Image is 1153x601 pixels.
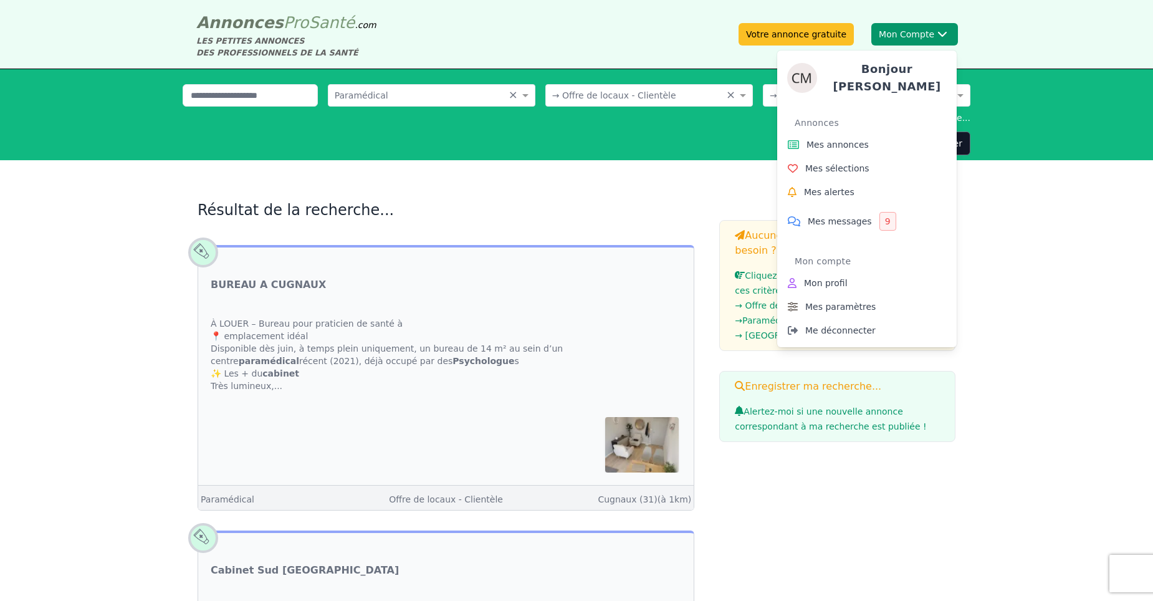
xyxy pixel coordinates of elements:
[735,328,940,343] li: → [GEOGRAPHIC_DATA], [GEOGRAPHIC_DATA]
[879,212,896,231] div: 9
[726,89,737,102] span: Clear all
[806,138,869,151] span: Mes annonces
[201,494,254,504] a: Paramédical
[782,295,952,319] a: Mes paramètres
[196,13,376,32] a: AnnoncesProSanté.com
[808,215,872,228] span: Mes messages
[605,417,679,473] img: BUREAU A CUGNAUX
[795,251,952,271] div: Mon compte
[804,186,854,198] span: Mes alertes
[183,112,970,124] div: Affiner la recherche...
[735,313,940,328] li: → Paramédical
[389,494,503,504] a: Offre de locaux - Clientèle
[735,406,926,431] span: Alertez-moi si une nouvelle annonce correspondant à ma recherche est publiée !
[787,63,817,93] img: CATHERINE
[452,356,514,366] strong: Psychologue
[198,200,694,220] h2: Résultat de la recherche...
[782,271,952,295] a: Mon profil
[262,368,299,378] strong: cabinet
[598,494,691,504] a: Cugnaux (31)(à 1km)
[805,324,876,337] span: Me déconnecter
[196,35,376,59] div: LES PETITES ANNONCES DES PROFESSIONNELS DE LA SANTÉ
[735,298,940,313] li: → Offre de locaux - Clientèle
[284,13,309,32] span: Pro
[871,23,958,46] button: Mon CompteCATHERINEBonjour [PERSON_NAME]AnnoncesMes annoncesMes sélectionsMes alertesMes messages...
[211,563,399,578] a: Cabinet Sud [GEOGRAPHIC_DATA]
[735,271,940,343] a: Cliquez ici pour déposer une annonce avec ces critères :→ Offre de locaux - Clientèle→Paramédical...
[782,204,952,239] a: Mes messages9
[805,300,876,313] span: Mes paramètres
[782,180,952,204] a: Mes alertes
[782,319,952,342] a: Me déconnecter
[827,60,947,95] h4: Bonjour [PERSON_NAME]
[196,13,284,32] span: Annonces
[198,305,694,405] div: À LOUER – Bureau pour praticien de santé à 📍 emplacement idéal Disponible dès juin, à temps plein...
[735,228,940,258] h3: Aucune annonce correspond à votre besoin ?
[804,277,848,289] span: Mon profil
[239,356,299,366] strong: paramédical
[309,13,355,32] span: Santé
[805,162,869,175] span: Mes sélections
[509,89,519,102] span: Clear all
[795,113,952,133] div: Annonces
[735,379,940,394] h3: Enregistrer ma recherche...
[782,156,952,180] a: Mes sélections
[739,23,854,46] a: Votre annonce gratuite
[658,494,692,504] span: (à 1km)
[355,20,376,30] span: .com
[211,277,326,292] a: BUREAU A CUGNAUX
[782,133,952,156] a: Mes annonces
